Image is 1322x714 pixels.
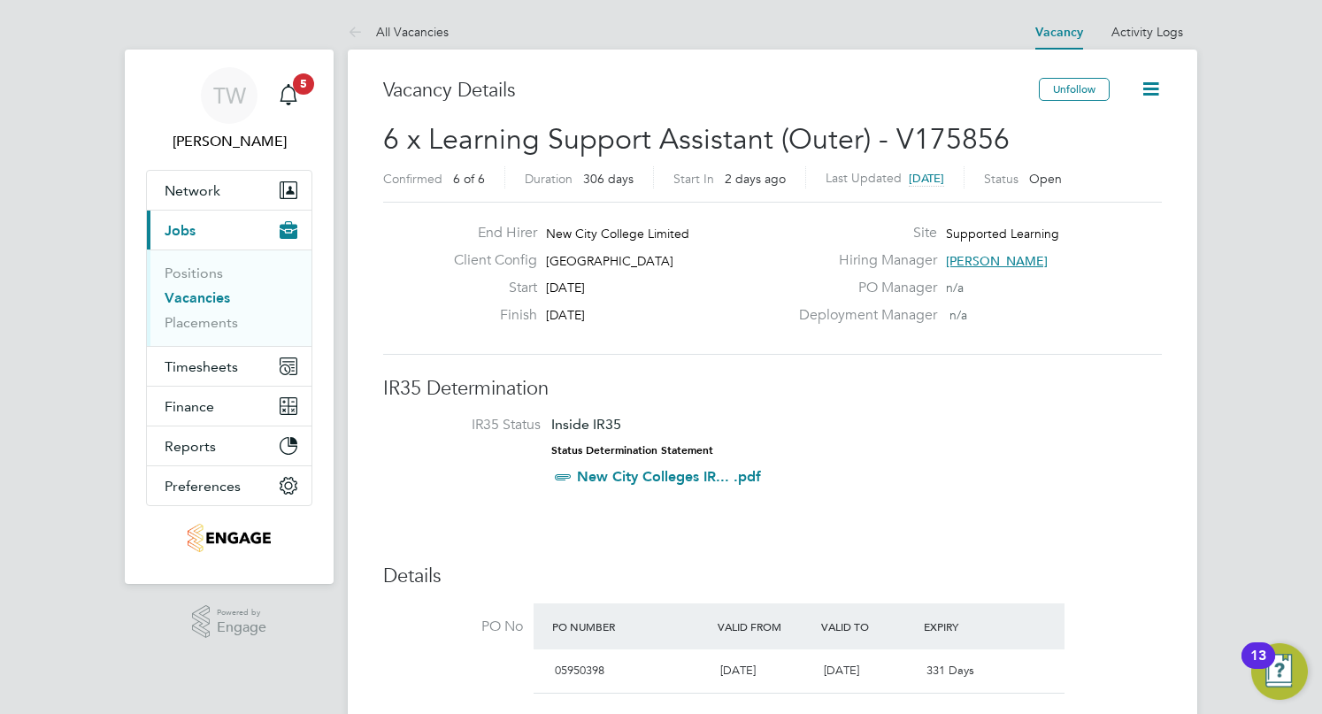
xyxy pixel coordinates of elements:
a: Vacancy [1035,25,1083,40]
h3: Details [383,564,1162,589]
button: Jobs [147,211,311,250]
div: 13 [1250,656,1266,679]
span: 306 days [583,171,634,187]
div: PO Number [548,610,713,642]
a: Powered byEngage [192,605,267,639]
h3: Vacancy Details [383,78,1039,104]
span: 6 of 6 [453,171,485,187]
button: Open Resource Center, 13 new notifications [1251,643,1308,700]
span: [DATE] [546,280,585,296]
a: Go to home page [146,524,312,552]
a: Activity Logs [1111,24,1183,40]
span: [PERSON_NAME] [946,253,1048,269]
label: Client Config [440,251,537,270]
div: Expiry [919,610,1023,642]
span: 5 [293,73,314,95]
span: 331 Days [926,663,974,678]
span: Open [1029,171,1062,187]
span: Preferences [165,478,241,495]
span: 6 x Learning Support Assistant (Outer) - V175856 [383,122,1010,157]
div: Valid To [817,610,920,642]
span: n/a [946,280,964,296]
a: Positions [165,265,223,281]
a: New City Colleges IR... .pdf [577,468,761,485]
label: Start In [673,171,714,187]
button: Unfollow [1039,78,1110,101]
span: 05950398 [555,663,604,678]
span: TW [213,84,246,107]
span: n/a [949,307,967,323]
span: Finance [165,398,214,415]
span: Reports [165,438,216,455]
strong: Status Determination Statement [551,444,713,457]
div: Valid From [713,610,817,642]
button: Finance [147,387,311,426]
h3: IR35 Determination [383,376,1162,402]
label: End Hirer [440,224,537,242]
span: Network [165,182,220,199]
a: All Vacancies [348,24,449,40]
button: Reports [147,426,311,465]
a: TW[PERSON_NAME] [146,67,312,152]
div: Jobs [147,250,311,346]
span: Powered by [217,605,266,620]
span: [DATE] [546,307,585,323]
label: Duration [525,171,573,187]
button: Network [147,171,311,210]
label: PO Manager [788,279,937,297]
span: Engage [217,620,266,635]
label: PO No [383,618,523,636]
span: Tamsin Wisken [146,131,312,152]
label: Hiring Manager [788,251,937,270]
span: [DATE] [824,663,859,678]
span: New City College Limited [546,226,689,242]
button: Preferences [147,466,311,505]
a: 5 [271,67,306,124]
span: Jobs [165,222,196,239]
label: Start [440,279,537,297]
span: Timesheets [165,358,238,375]
label: Site [788,224,937,242]
span: [GEOGRAPHIC_DATA] [546,253,673,269]
span: Supported Learning [946,226,1059,242]
a: Placements [165,314,238,331]
label: Confirmed [383,171,442,187]
span: Inside IR35 [551,416,621,433]
nav: Main navigation [125,50,334,584]
label: Finish [440,306,537,325]
label: Deployment Manager [788,306,937,325]
span: 2 days ago [725,171,786,187]
label: IR35 Status [401,416,541,434]
button: Timesheets [147,347,311,386]
label: Status [984,171,1018,187]
a: Vacancies [165,289,230,306]
span: [DATE] [909,171,944,186]
span: [DATE] [720,663,756,678]
img: jambo-logo-retina.png [188,524,270,552]
label: Last Updated [826,170,902,186]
